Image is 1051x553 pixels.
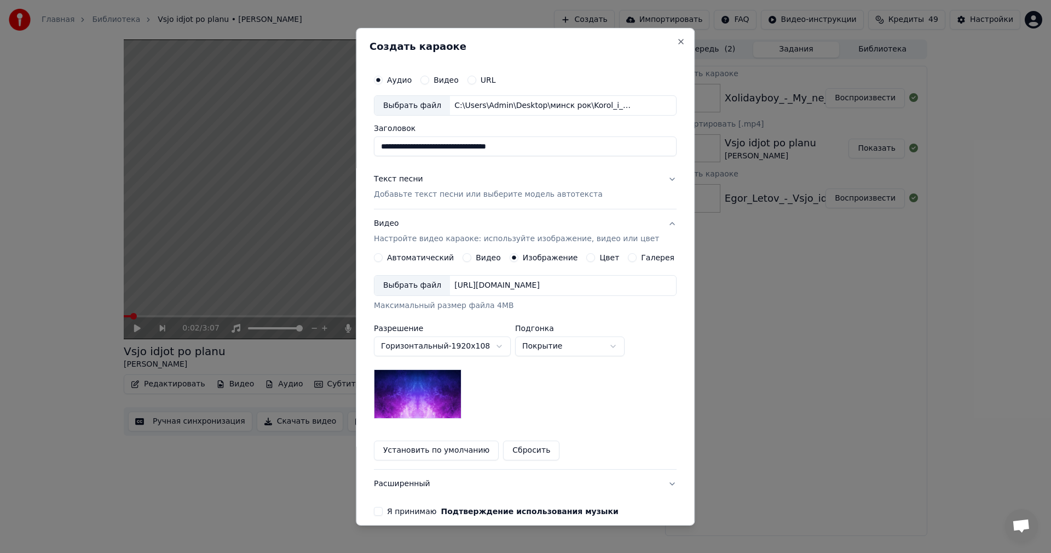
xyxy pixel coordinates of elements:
label: URL [481,76,496,83]
div: ВидеоНастройте видео караоке: используйте изображение, видео или цвет [374,253,677,469]
div: Видео [374,218,659,244]
div: Максимальный размер файла 4MB [374,300,677,311]
label: Разрешение [374,324,511,332]
p: Настройте видео караоке: используйте изображение, видео или цвет [374,233,659,244]
label: Подгонка [515,324,625,332]
div: C:\Users\Admin\Desktop\минск рок\Korol_i_SHut_-_Severnyjj_flot_62571842.mp3 [450,100,636,111]
button: ВидеоНастройте видео караоке: используйте изображение, видео или цвет [374,209,677,253]
button: Сбросить [504,441,560,460]
label: Видео [476,254,501,261]
label: Аудио [387,76,412,83]
label: Автоматический [387,254,454,261]
button: Текст песниДобавьте текст песни или выберите модель автотекста [374,165,677,209]
p: Добавьте текст песни или выберите модель автотекста [374,189,603,200]
label: Заголовок [374,124,677,132]
div: Текст песни [374,174,423,185]
div: [URL][DOMAIN_NAME] [450,280,544,291]
label: Изображение [523,254,578,261]
label: Галерея [642,254,675,261]
div: Выбрать файл [374,95,450,115]
h2: Создать караоке [369,41,681,51]
label: Я принимаю [387,508,619,515]
label: Цвет [600,254,620,261]
label: Видео [434,76,459,83]
button: Расширенный [374,470,677,498]
div: Выбрать файл [374,276,450,295]
button: Установить по умолчанию [374,441,499,460]
button: Я принимаю [441,508,619,515]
